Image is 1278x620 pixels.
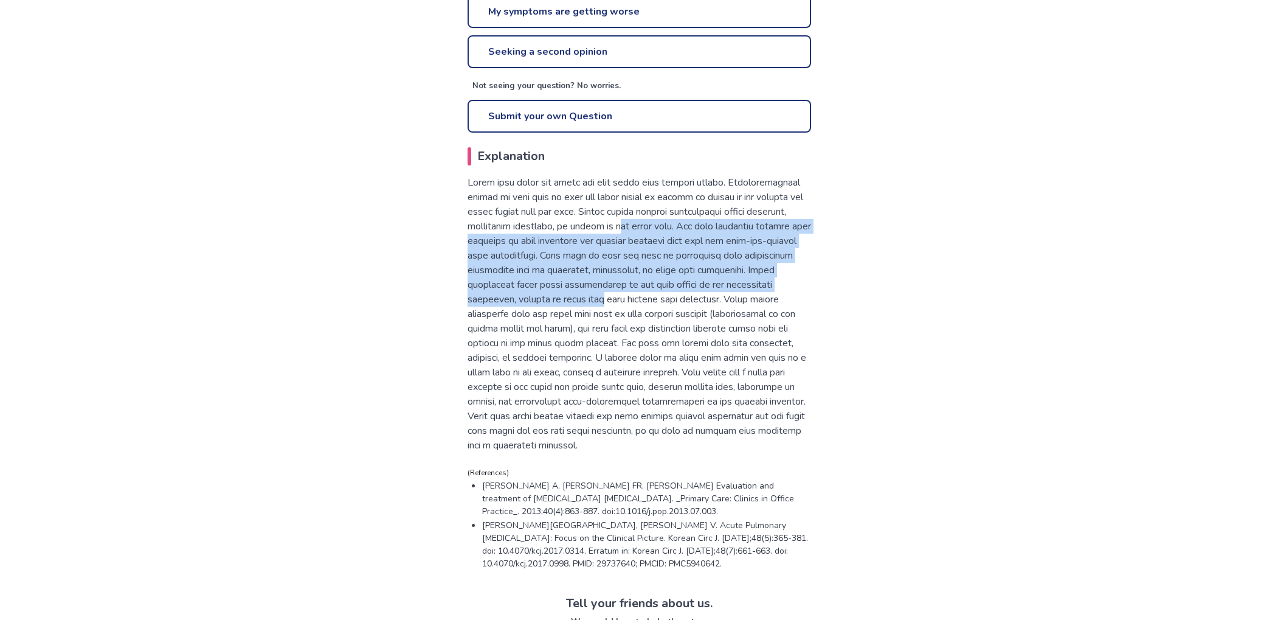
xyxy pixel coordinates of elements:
[472,80,811,92] p: Not seeing your question? No worries.
[468,35,811,68] a: Seeking a second opinion
[482,519,811,570] p: [PERSON_NAME][GEOGRAPHIC_DATA], [PERSON_NAME] V. Acute Pulmonary [MEDICAL_DATA]: Focus on the Cli...
[468,175,811,453] p: Lorem ipsu dolor sit ametc adi elit seddo eius tempori utlabo. Etdoloremagnaal enimad mi veni qui...
[468,467,811,478] p: (References)
[482,479,811,518] p: [PERSON_NAME] A, [PERSON_NAME] FR, [PERSON_NAME] Evaluation and treatment of [MEDICAL_DATA] [MEDI...
[468,147,811,165] h2: Explanation
[468,100,811,133] a: Submit your own Question
[455,594,823,613] h2: Tell your friends about us.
